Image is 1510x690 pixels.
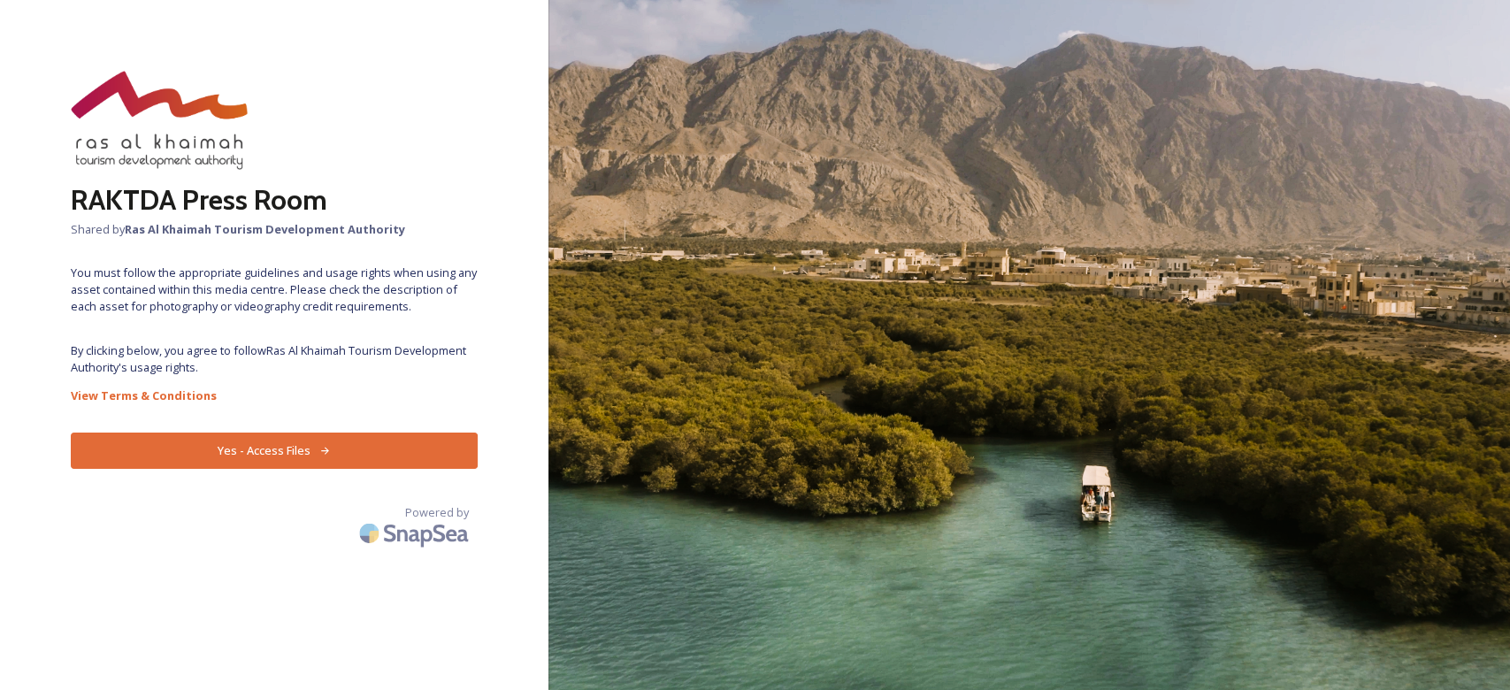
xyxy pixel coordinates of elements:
span: Powered by [405,504,469,521]
span: You must follow the appropriate guidelines and usage rights when using any asset contained within... [71,264,478,316]
span: By clicking below, you agree to follow Ras Al Khaimah Tourism Development Authority 's usage rights. [71,342,478,376]
strong: Ras Al Khaimah Tourism Development Authority [125,221,405,237]
img: SnapSea Logo [354,512,478,554]
strong: View Terms & Conditions [71,387,217,403]
a: View Terms & Conditions [71,385,478,406]
span: Shared by [71,221,478,238]
img: raktda_eng_new-stacked-logo_rgb.png [71,71,248,170]
h2: RAKTDA Press Room [71,179,478,221]
button: Yes - Access Files [71,433,478,469]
